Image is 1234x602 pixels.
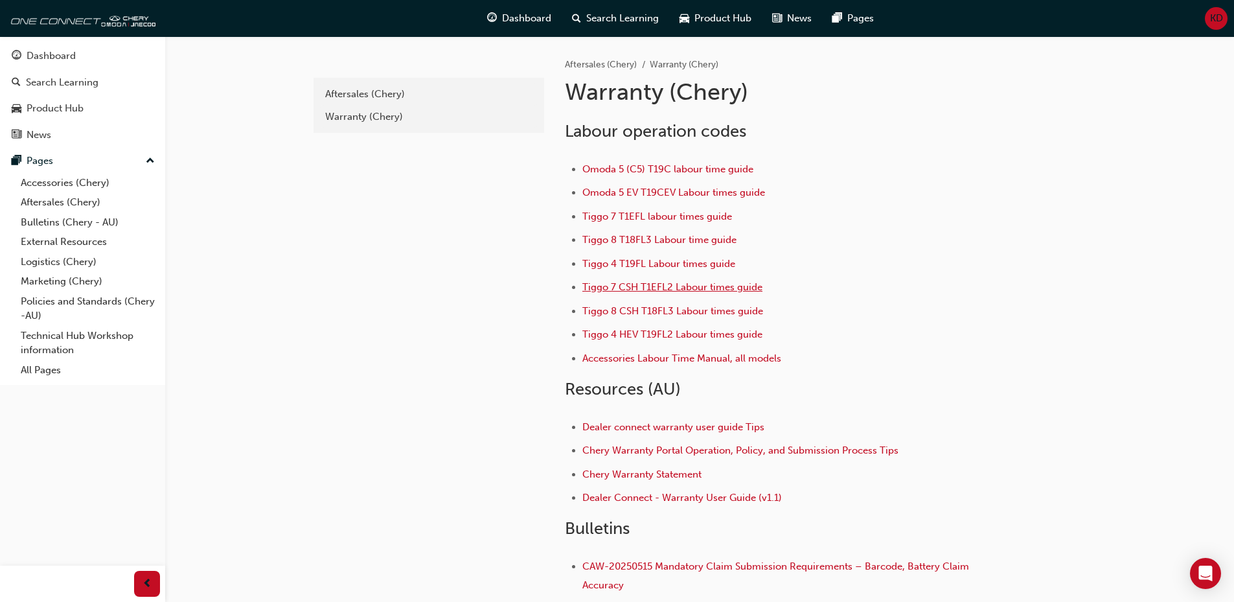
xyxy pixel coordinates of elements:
[27,154,53,168] div: Pages
[319,106,539,128] a: Warranty (Chery)
[586,11,659,26] span: Search Learning
[16,232,160,252] a: External Resources
[565,379,681,399] span: Resources (AU)
[5,149,160,173] button: Pages
[487,10,497,27] span: guage-icon
[582,469,702,480] a: Chery Warranty Statement
[582,305,763,317] a: Tiggo 8 CSH T18FL3 Labour times guide
[16,173,160,193] a: Accessories (Chery)
[762,5,822,32] a: news-iconNews
[16,192,160,213] a: Aftersales (Chery)
[143,576,152,592] span: prev-icon
[12,156,21,167] span: pages-icon
[16,272,160,292] a: Marketing (Chery)
[772,10,782,27] span: news-icon
[694,11,751,26] span: Product Hub
[565,121,746,141] span: Labour operation codes
[1210,11,1223,26] span: KD
[319,83,539,106] a: Aftersales (Chery)
[5,71,160,95] a: Search Learning
[582,187,765,198] a: Omoda 5 EV T19CEV Labour times guide
[582,353,781,364] a: Accessories Labour Time Manual, all models
[325,87,532,102] div: Aftersales (Chery)
[832,10,842,27] span: pages-icon
[16,292,160,326] a: Policies and Standards (Chery -AU)
[5,123,160,147] a: News
[582,561,972,591] a: CAW-20250515 Mandatory Claim Submission Requirements – Barcode, Battery Claim Accuracy
[12,51,21,62] span: guage-icon
[5,44,160,68] a: Dashboard
[1190,558,1221,589] div: Open Intercom Messenger
[502,11,551,26] span: Dashboard
[582,258,735,270] a: Tiggo 4 T19FL Labour times guide
[146,153,155,170] span: up-icon
[27,128,51,143] div: News
[26,75,98,90] div: Search Learning
[582,329,762,340] a: Tiggo 4 HEV T19FL2 Labour times guide
[650,58,718,73] li: Warranty (Chery)
[16,360,160,380] a: All Pages
[669,5,762,32] a: car-iconProduct Hub
[582,445,898,456] a: Chery Warranty Portal Operation, Policy, and Submission Process Tips
[572,10,581,27] span: search-icon
[582,211,732,222] a: Tiggo 7 T1EFL labour times guide
[12,77,21,89] span: search-icon
[1205,7,1228,30] button: KD
[325,110,532,124] div: Warranty (Chery)
[582,163,753,175] a: Omoda 5 (C5) T19C labour time guide
[565,78,990,106] h1: Warranty (Chery)
[27,101,84,116] div: Product Hub
[582,281,762,293] a: Tiggo 7 CSH T1EFL2 Labour times guide
[16,326,160,360] a: Technical Hub Workshop information
[6,5,155,31] img: oneconnect
[12,130,21,141] span: news-icon
[562,5,669,32] a: search-iconSearch Learning
[16,252,160,272] a: Logistics (Chery)
[582,421,764,433] a: Dealer connect warranty user guide Tips
[5,41,160,149] button: DashboardSearch LearningProduct HubNews
[582,492,782,504] a: Dealer Connect - Warranty User Guide (v1.1)
[847,11,874,26] span: Pages
[477,5,562,32] a: guage-iconDashboard
[822,5,884,32] a: pages-iconPages
[5,97,160,121] a: Product Hub
[680,10,689,27] span: car-icon
[582,234,737,246] a: Tiggo 8 T18FL3 Labour time guide
[787,11,812,26] span: News
[27,49,76,64] div: Dashboard
[12,103,21,115] span: car-icon
[565,518,630,538] span: Bulletins
[16,213,160,233] a: Bulletins (Chery - AU)
[565,59,637,70] a: Aftersales (Chery)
